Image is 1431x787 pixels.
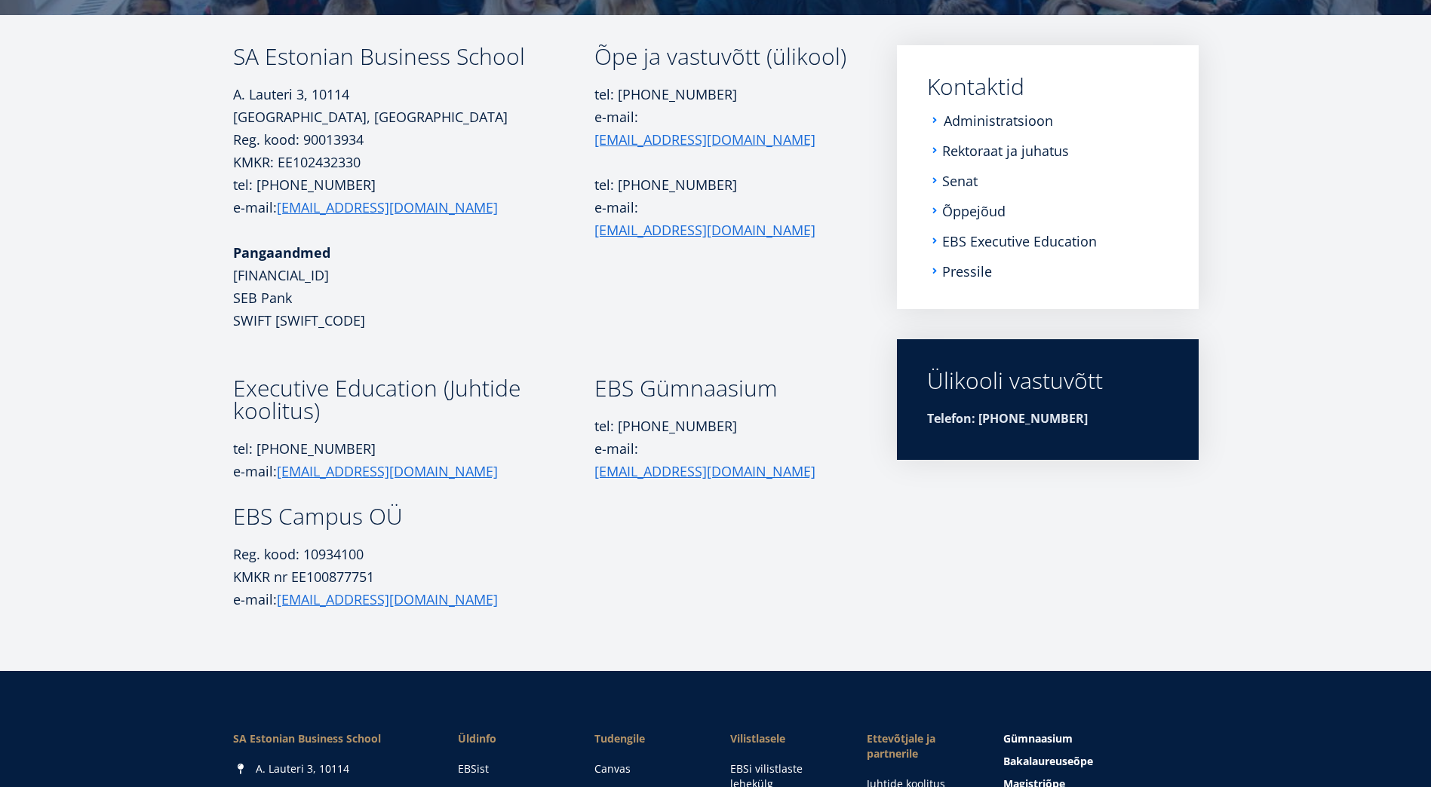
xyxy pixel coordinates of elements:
p: KMKR: EE102432330 [233,151,594,173]
a: EBS Executive Education [942,234,1097,249]
a: [EMAIL_ADDRESS][DOMAIN_NAME] [277,460,498,482]
span: Vilistlasele [730,731,837,746]
div: SA Estonian Business School [233,731,428,746]
a: Senat [942,173,978,188]
a: [EMAIL_ADDRESS][DOMAIN_NAME] [277,588,498,611]
div: Ülikooli vastuvõtt [927,369,1168,392]
p: KMKR nr EE100877751 [233,565,594,588]
a: [EMAIL_ADDRESS][DOMAIN_NAME] [594,219,815,241]
span: Gümnaasium [1003,731,1073,746]
a: Tudengile [594,731,701,746]
p: e-mail: [594,196,853,241]
p: e-mail: [233,588,594,611]
a: EBSist [458,761,564,776]
a: Õppejõud [942,204,1006,219]
h3: Õpe ja vastuvõtt (ülikool) [594,45,853,68]
h3: Executive Education (Juhtide koolitus) [233,377,594,422]
p: A. Lauteri 3, 10114 [GEOGRAPHIC_DATA], [GEOGRAPHIC_DATA] Reg. kood: 90013934 [233,83,594,151]
a: [EMAIL_ADDRESS][DOMAIN_NAME] [594,460,815,482]
p: Reg. kood: 10934100 [233,543,594,565]
a: Administratsioon [944,113,1053,128]
p: tel: [PHONE_NUMBER] e-mail: [233,173,594,219]
a: Bakalaureuseõpe [1003,754,1198,769]
p: tel: [PHONE_NUMBER] e-mail: [594,83,853,151]
p: tel: [PHONE_NUMBER] [594,173,853,196]
a: Kontaktid [927,75,1168,98]
a: [EMAIL_ADDRESS][DOMAIN_NAME] [594,128,815,151]
p: tel: [PHONE_NUMBER] e-mail: [233,437,594,482]
h3: EBS Campus OÜ [233,505,594,528]
p: tel: [PHONE_NUMBER] e-mail: [594,415,853,482]
h3: EBS Gümnaasium [594,377,853,400]
div: A. Lauteri 3, 10114 [233,761,428,776]
a: Canvas [594,761,701,776]
a: Rektoraat ja juhatus [942,143,1069,158]
a: [EMAIL_ADDRESS][DOMAIN_NAME] [277,196,498,219]
a: Pressile [942,264,992,279]
span: Ettevõtjale ja partnerile [867,731,973,761]
span: Bakalaureuseõpe [1003,754,1093,768]
a: Gümnaasium [1003,731,1198,746]
strong: Telefon: [PHONE_NUMBER] [927,410,1088,427]
p: [FINANCIAL_ID] SEB Pank SWIFT [SWIFT_CODE] [233,241,594,332]
span: Üldinfo [458,731,564,746]
h3: SA Estonian Business School [233,45,594,68]
strong: Pangaandmed [233,243,330,262]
